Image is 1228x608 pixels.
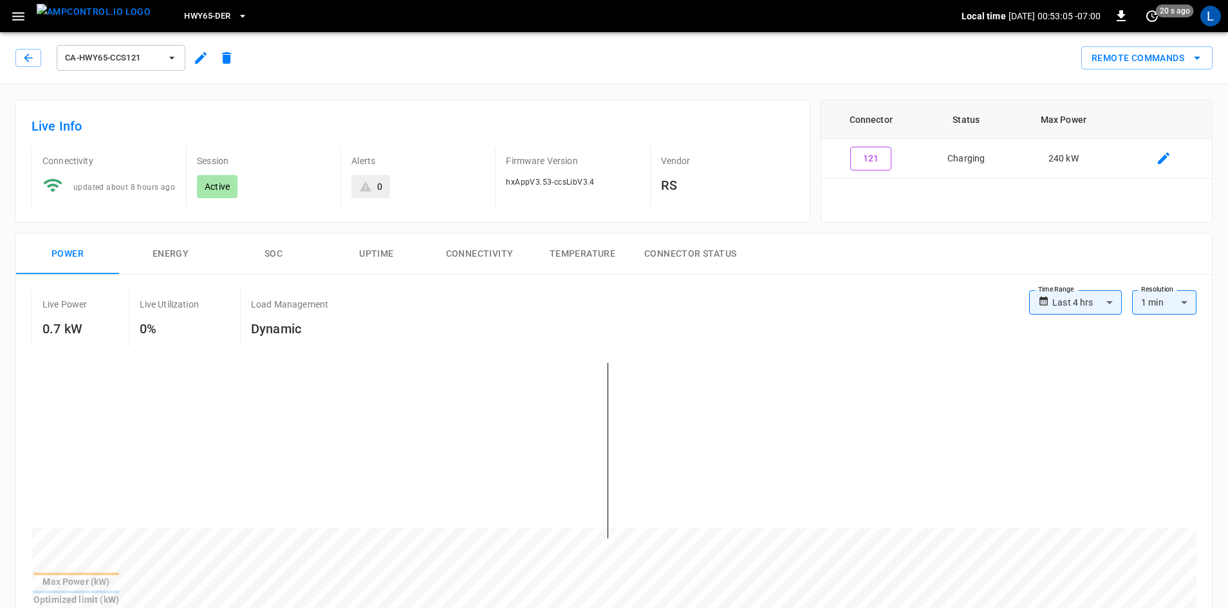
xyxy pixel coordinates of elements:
div: 0 [377,180,382,193]
button: HWY65-DER [179,4,252,29]
p: Load Management [251,298,328,311]
p: Vendor [661,154,794,167]
button: Energy [119,234,222,275]
p: [DATE] 00:53:05 -07:00 [1009,10,1101,23]
button: Connectivity [428,234,531,275]
label: Resolution [1141,284,1173,295]
p: Active [205,180,230,193]
p: Local time [962,10,1006,23]
span: hxAppV3.53-ccsLibV3.4 [506,178,594,187]
button: ca-hwy65-ccs121 [57,45,185,71]
button: SOC [222,234,325,275]
button: Connector Status [634,234,747,275]
table: connector table [821,100,1212,179]
p: Alerts [351,154,485,167]
th: Connector [821,100,921,139]
img: ampcontrol.io logo [37,4,151,20]
button: set refresh interval [1142,6,1162,26]
div: Last 4 hrs [1052,290,1122,315]
p: Connectivity [42,154,176,167]
label: Time Range [1038,284,1074,295]
button: 121 [850,147,891,170]
p: Live Utilization [140,298,199,311]
span: updated about 8 hours ago [73,183,175,192]
span: ca-hwy65-ccs121 [65,51,160,66]
th: Status [921,100,1012,139]
div: profile-icon [1200,6,1221,26]
button: Uptime [325,234,428,275]
span: 20 s ago [1156,5,1194,17]
div: remote commands options [1081,46,1213,70]
button: Temperature [531,234,634,275]
th: Max Power [1012,100,1115,139]
p: Session [197,154,330,167]
td: Charging [921,139,1012,179]
h6: 0.7 kW [42,318,88,339]
h6: Dynamic [251,318,328,339]
p: Firmware Version [506,154,639,167]
h6: RS [661,175,794,196]
p: Live Power [42,298,88,311]
h6: Live Info [32,116,794,136]
h6: 0% [140,318,199,339]
span: HWY65-DER [184,9,230,24]
button: Power [16,234,119,275]
button: Remote Commands [1081,46,1213,70]
div: 1 min [1132,290,1196,315]
td: 240 kW [1012,139,1115,179]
